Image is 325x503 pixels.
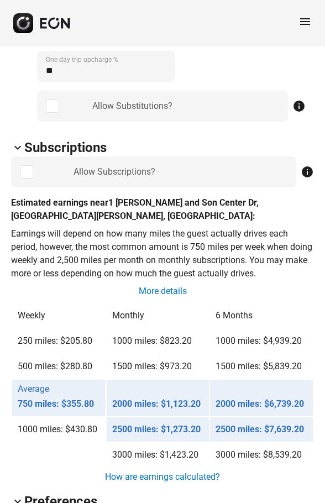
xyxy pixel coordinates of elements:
div: Allow Substitutions? [92,99,172,113]
span: info [292,99,306,113]
h2: Subscriptions [24,139,107,156]
p: Earnings will depend on how many miles the guest actually drives each period, however, the most c... [11,227,314,280]
span: keyboard_arrow_down [11,141,24,154]
th: Monthly [107,303,209,328]
td: 1000 miles: $4,939.20 [210,329,313,353]
label: One day trip upcharge % [46,55,118,64]
div: Allow Subscriptions? [74,165,155,179]
p: Average [18,383,49,396]
td: 1500 miles: $973.20 [107,354,209,379]
th: Weekly [12,303,106,328]
span: info [301,165,314,179]
td: 250 miles: $205.80 [12,329,106,353]
td: 3000 miles: $1,423.20 [107,443,209,467]
p: 750 miles: $355.80 [18,397,100,411]
td: 2500 miles: $7,639.20 [210,417,313,442]
p: Estimated earnings near 1 [PERSON_NAME] and Son Center Dr, [GEOGRAPHIC_DATA][PERSON_NAME], [GEOGR... [11,196,314,223]
td: 500 miles: $280.80 [12,354,106,379]
td: 1000 miles: $430.80 [12,417,106,442]
td: 2500 miles: $1,273.20 [107,417,209,442]
p: 2000 miles: $6,739.20 [216,397,307,411]
span: menu [298,15,312,28]
th: 6 Months [210,303,313,328]
a: More details [138,285,188,298]
td: 3000 miles: $8,539.20 [210,443,313,467]
a: How are earnings calculated? [104,470,221,484]
td: 1500 miles: $5,839.20 [210,354,313,379]
td: 1000 miles: $823.20 [107,329,209,353]
p: 2000 miles: $1,123.20 [112,397,203,411]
